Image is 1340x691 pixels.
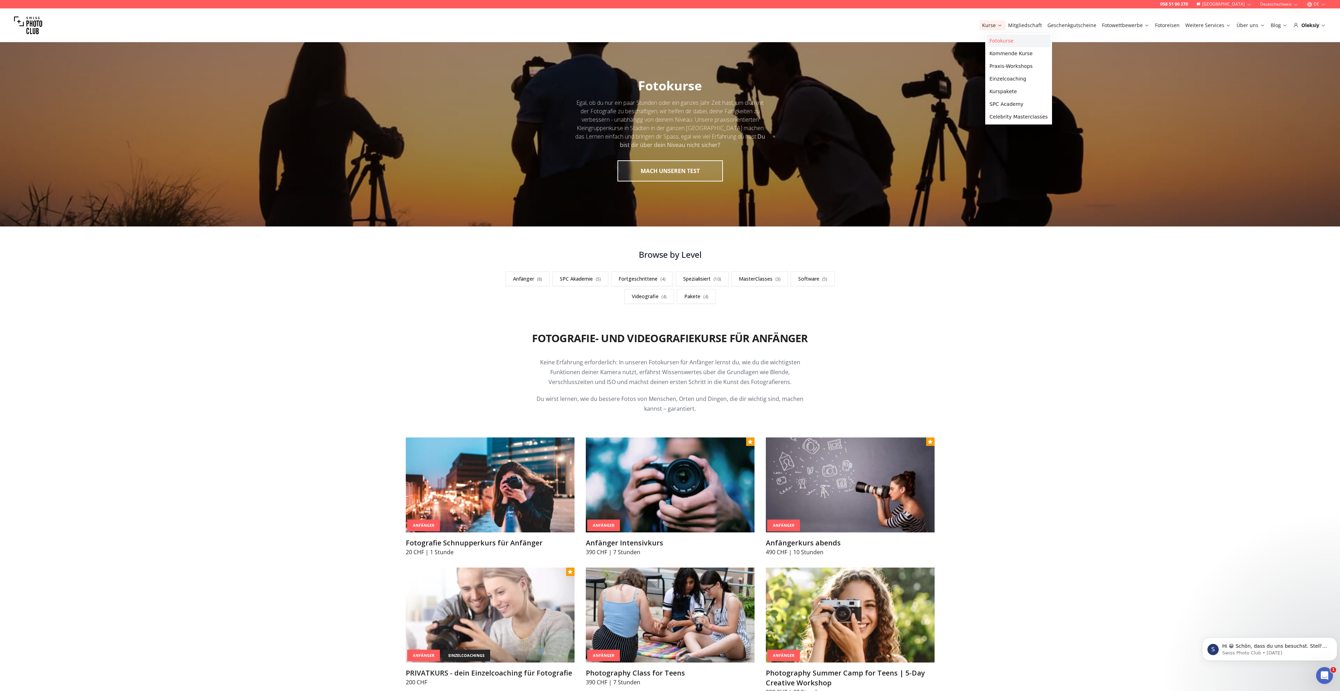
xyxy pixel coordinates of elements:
[766,538,935,548] h3: Anfängerkurs abends
[638,77,702,94] span: Fotokurse
[1271,22,1288,29] a: Blog
[677,289,716,304] a: Pakete(4)
[406,538,575,548] h3: Fotografie Schnupperkurs für Anfänger
[406,568,575,686] a: PRIVATKURS - dein Einzelcoaching für FotografieAnfängereinzelcoachingsPRIVATKURS - dein Einzelcoa...
[767,650,800,661] div: Anfänger
[1005,20,1045,30] button: Mitgliedschaft
[506,271,550,286] a: Anfänger(8)
[406,437,575,556] a: Fotografie Schnupperkurs für AnfängerAnfängerFotografie Schnupperkurs für Anfänger20 CHF | 1 Stunde
[766,548,935,556] p: 490 CHF | 10 Stunden
[987,47,1051,60] a: Kommende Kurse
[587,650,620,661] div: Anfänger
[586,437,755,532] img: Anfänger Intensivkurs
[1316,667,1333,684] iframe: Intercom live chat
[407,520,440,531] div: Anfänger
[1293,22,1326,29] div: Oleksiy
[1237,22,1265,29] a: Über uns
[822,276,827,282] span: ( 5 )
[1099,20,1152,30] button: Fotowettbewerbe
[586,538,755,548] h3: Anfänger Intensivkurs
[406,678,575,686] p: 200 CHF
[731,271,788,286] a: MasterClasses(3)
[661,294,667,300] span: ( 4 )
[535,357,805,387] p: Keine Erfahrung erforderlich: In unseren Fotokursen für Anfänger lernst du, wie du die wichtigste...
[766,437,935,556] a: Anfängerkurs abendsAnfängerAnfängerkurs abends490 CHF | 10 Stunden
[552,271,608,286] a: SPC Akademie(5)
[987,72,1051,85] a: Einzelcoaching
[660,276,666,282] span: ( 4 )
[982,22,1002,29] a: Kurse
[1152,20,1182,30] button: Fotoreisen
[406,437,575,532] img: Fotografie Schnupperkurs für Anfänger
[987,60,1051,72] a: Praxis-Workshops
[617,160,723,181] button: MACH UNSEREN TEST
[443,650,490,661] div: einzelcoachings
[1199,623,1340,672] iframe: Intercom notifications message
[987,98,1051,110] a: SPC Academy
[535,394,805,414] p: Du wirst lernen, wie du bessere Fotos von Menschen, Orten und Dingen, die dir wichtig sind, mache...
[14,11,42,39] img: Swiss photo club
[1185,22,1231,29] a: Weitere Services
[1045,20,1099,30] button: Geschenkgutscheine
[979,20,1005,30] button: Kurse
[1234,20,1268,30] button: Über uns
[596,276,601,282] span: ( 5 )
[407,650,440,661] div: Anfänger
[586,548,755,556] p: 390 CHF | 7 Stunden
[586,678,755,686] p: 390 CHF | 7 Stunden
[624,289,674,304] a: Videografie(4)
[611,271,673,286] a: Fortgeschrittene(4)
[496,249,845,260] h3: Browse by Level
[1331,667,1336,673] span: 1
[1047,22,1096,29] a: Geschenkgutscheine
[1160,1,1188,7] a: 058 51 00 270
[1008,22,1042,29] a: Mitgliedschaft
[766,668,935,688] h3: Photography Summer Camp for Teens | 5-Day Creative Workshop
[587,520,620,531] div: Anfänger
[406,568,575,663] img: PRIVATKURS - dein Einzelcoaching für Fotografie
[676,271,729,286] a: Spezialisiert(10)
[406,548,575,556] p: 20 CHF | 1 Stunde
[766,437,935,532] img: Anfängerkurs abends
[1182,20,1234,30] button: Weitere Services
[586,668,755,678] h3: Photography Class for Teens
[586,568,755,663] img: Photography Class for Teens
[532,332,808,345] h2: Fotografie- und Videografiekurse für Anfänger
[987,34,1051,47] a: Fotokurse
[1268,20,1290,30] button: Blog
[766,568,935,663] img: Photography Summer Camp for Teens | 5-Day Creative Workshop
[987,110,1051,123] a: Celebrity Masterclasses
[987,85,1051,98] a: Kurspakete
[791,271,835,286] a: Software(5)
[406,668,575,678] h3: PRIVATKURS - dein Einzelcoaching für Fotografie
[1155,22,1180,29] a: Fotoreisen
[713,276,721,282] span: ( 10 )
[703,294,709,300] span: ( 4 )
[537,276,542,282] span: ( 8 )
[575,98,766,149] div: Egal, ob du nur ein paar Stunden oder ein ganzes Jahr Zeit hast, um dich mit der Fotografie zu be...
[1102,22,1149,29] a: Fotowettbewerbe
[767,520,800,531] div: Anfänger
[586,437,755,556] a: Anfänger IntensivkursAnfängerAnfänger Intensivkurs390 CHF | 7 Stunden
[586,568,755,686] a: Photography Class for TeensAnfängerPhotography Class for Teens390 CHF | 7 Stunden
[775,276,781,282] span: ( 3 )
